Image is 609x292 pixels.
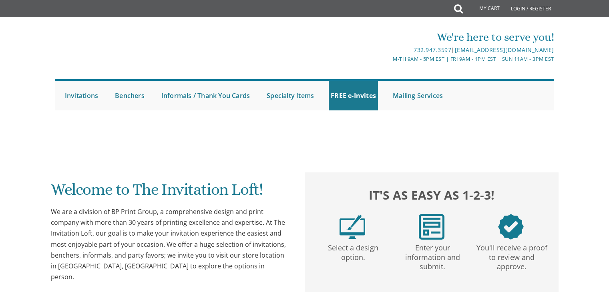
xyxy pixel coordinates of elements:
p: Enter your information and submit. [394,240,470,272]
div: M-Th 9am - 5pm EST | Fri 9am - 1pm EST | Sun 11am - 3pm EST [222,55,554,63]
img: step1.png [340,214,365,240]
p: Select a design option. [315,240,391,262]
div: We are a division of BP Print Group, a comprehensive design and print company with more than 30 y... [51,206,289,282]
a: [EMAIL_ADDRESS][DOMAIN_NAME] [455,46,554,54]
a: Specialty Items [265,81,316,110]
h2: It's as easy as 1-2-3! [313,186,551,204]
a: Benchers [113,81,147,110]
a: Informals / Thank You Cards [159,81,252,110]
a: My Cart [462,1,505,17]
p: You'll receive a proof to review and approve. [474,240,550,272]
a: 732.947.3597 [414,46,451,54]
a: FREE e-Invites [329,81,378,110]
div: | [222,45,554,55]
a: Invitations [63,81,100,110]
h1: Welcome to The Invitation Loft! [51,181,289,204]
img: step3.png [498,214,524,240]
img: step2.png [419,214,444,240]
div: We're here to serve you! [222,29,554,45]
a: Mailing Services [391,81,445,110]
